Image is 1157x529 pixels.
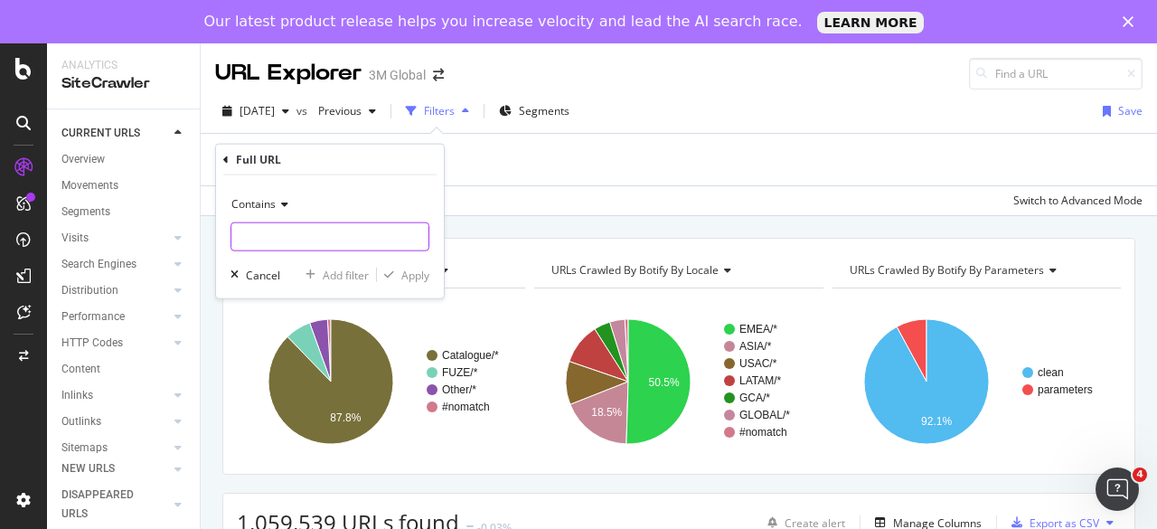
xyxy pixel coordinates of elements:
[1133,468,1147,482] span: 4
[492,97,577,126] button: Segments
[1118,103,1143,118] div: Save
[921,415,952,428] text: 92.1%
[236,152,281,167] div: Full URL
[61,58,185,73] div: Analytics
[377,266,429,284] button: Apply
[61,386,93,405] div: Inlinks
[61,334,123,353] div: HTTP Codes
[296,103,311,118] span: vs
[61,360,187,379] a: Content
[61,203,110,222] div: Segments
[61,412,101,431] div: Outlinks
[61,281,169,300] a: Distribution
[846,256,1105,285] h4: URLs Crawled By Botify By parameters
[1123,16,1141,27] div: Close
[649,376,680,389] text: 50.5%
[739,426,787,439] text: #nomatch
[61,360,100,379] div: Content
[61,255,169,274] a: Search Engines
[1013,193,1143,208] div: Switch to Advanced Mode
[240,103,275,118] span: 2025 Aug. 3rd
[433,69,444,81] div: arrow-right-arrow-left
[61,281,118,300] div: Distribution
[739,357,777,370] text: USAC/*
[399,97,476,126] button: Filters
[61,439,169,458] a: Sitemaps
[231,196,276,212] span: Contains
[1096,468,1139,511] iframe: Intercom live chat
[61,176,118,195] div: Movements
[246,267,280,282] div: Cancel
[739,409,790,421] text: GLOBAL/*
[442,366,478,379] text: FUZE/*
[61,334,169,353] a: HTTP Codes
[61,150,187,169] a: Overview
[204,13,803,31] div: Our latest product release helps you increase velocity and lead the AI search race.
[61,439,108,458] div: Sitemaps
[739,340,772,353] text: ASIA/*
[1006,186,1143,215] button: Switch to Advanced Mode
[739,392,770,404] text: GCA/*
[551,262,719,278] span: URLs Crawled By Botify By locale
[61,255,136,274] div: Search Engines
[61,412,169,431] a: Outlinks
[323,267,369,282] div: Add filter
[61,307,169,326] a: Performance
[817,12,925,33] a: LEARN MORE
[592,406,623,419] text: 18.5%
[61,486,153,524] div: DISAPPEARED URLS
[969,58,1143,90] input: Find a URL
[369,66,426,84] div: 3M Global
[739,374,782,387] text: LATAM/*
[298,266,369,284] button: Add filter
[61,229,169,248] a: Visits
[548,256,806,285] h4: URLs Crawled By Botify By locale
[442,383,476,396] text: Other/*
[330,411,361,424] text: 87.8%
[237,303,521,460] svg: A chart.
[61,307,125,326] div: Performance
[215,58,362,89] div: URL Explorer
[61,459,169,478] a: NEW URLS
[61,459,115,478] div: NEW URLS
[424,103,455,118] div: Filters
[61,229,89,248] div: Visits
[1038,383,1093,396] text: parameters
[850,262,1044,278] span: URLs Crawled By Botify By parameters
[1038,366,1064,379] text: clean
[61,386,169,405] a: Inlinks
[832,303,1116,460] svg: A chart.
[1096,97,1143,126] button: Save
[61,203,187,222] a: Segments
[61,124,169,143] a: CURRENT URLS
[215,97,296,126] button: [DATE]
[223,266,280,284] button: Cancel
[311,97,383,126] button: Previous
[61,150,105,169] div: Overview
[61,124,140,143] div: CURRENT URLS
[442,349,499,362] text: Catalogue/*
[739,323,777,335] text: EMEA/*
[61,486,169,524] a: DISAPPEARED URLS
[534,303,818,460] svg: A chart.
[442,401,490,413] text: #nomatch
[61,176,187,195] a: Movements
[401,267,429,282] div: Apply
[311,103,362,118] span: Previous
[519,103,569,118] span: Segments
[61,73,185,94] div: SiteCrawler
